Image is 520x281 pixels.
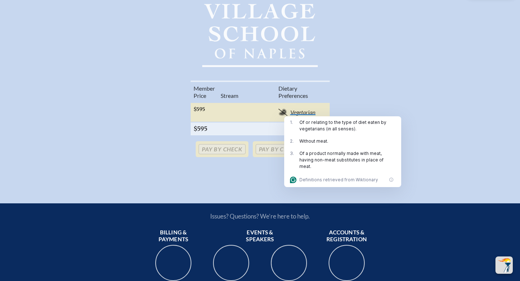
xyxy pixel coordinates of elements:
img: To the top [497,258,511,272]
th: Diet [276,81,318,103]
span: er [210,85,215,92]
span: Events & speakers [234,229,286,243]
span: Price [194,92,206,99]
th: $595 [191,122,218,135]
p: Issues? Questions? We’re here to help. [133,212,387,220]
span: Billing & payments [147,229,199,243]
span: $595 [194,106,205,112]
span: Accounts & registration [321,229,373,243]
button: Scroll Top [495,256,513,274]
th: Memb [191,81,218,103]
span: ary Preferences [278,85,308,99]
span: Vegetarian [290,109,315,116]
th: Stream [218,81,276,103]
